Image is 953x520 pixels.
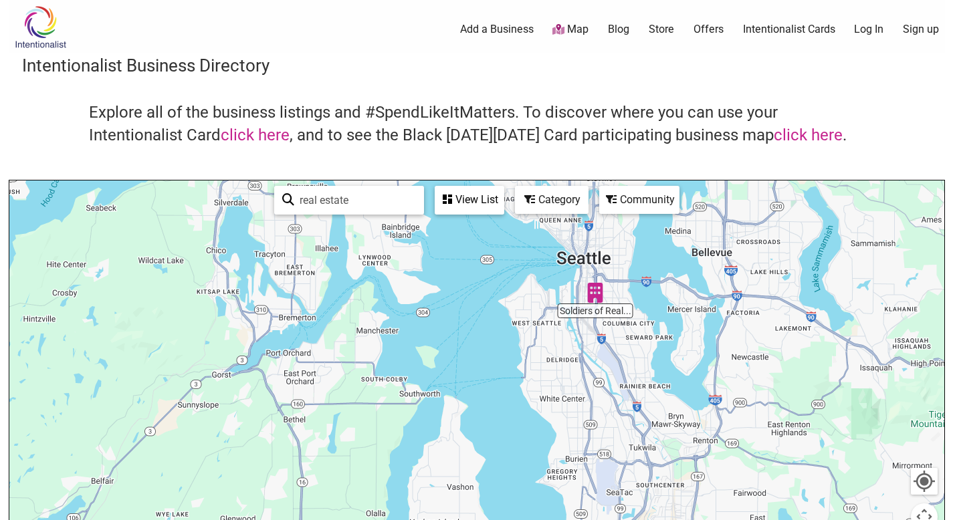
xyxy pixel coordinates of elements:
[294,187,416,213] input: Type to find and filter...
[743,22,835,37] a: Intentionalist Cards
[89,102,865,146] h4: Explore all of the business listings and #SpendLikeItMatters. To discover where you can use your ...
[608,22,629,37] a: Blog
[9,5,72,49] img: Intentionalist
[515,186,589,214] div: Filter by category
[649,22,674,37] a: Store
[436,187,503,213] div: View List
[435,186,504,215] div: See a list of the visible businesses
[694,22,724,37] a: Offers
[221,126,290,144] a: click here
[854,22,883,37] a: Log In
[585,283,605,303] div: Soldiers of Real Estate
[274,186,424,215] div: Type to search and filter
[601,187,678,213] div: Community
[516,187,587,213] div: Category
[774,126,843,144] a: click here
[460,22,534,37] a: Add a Business
[903,22,939,37] a: Sign up
[552,22,589,37] a: Map
[599,186,679,214] div: Filter by Community
[22,53,932,78] h3: Intentionalist Business Directory
[911,468,938,495] button: Your Location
